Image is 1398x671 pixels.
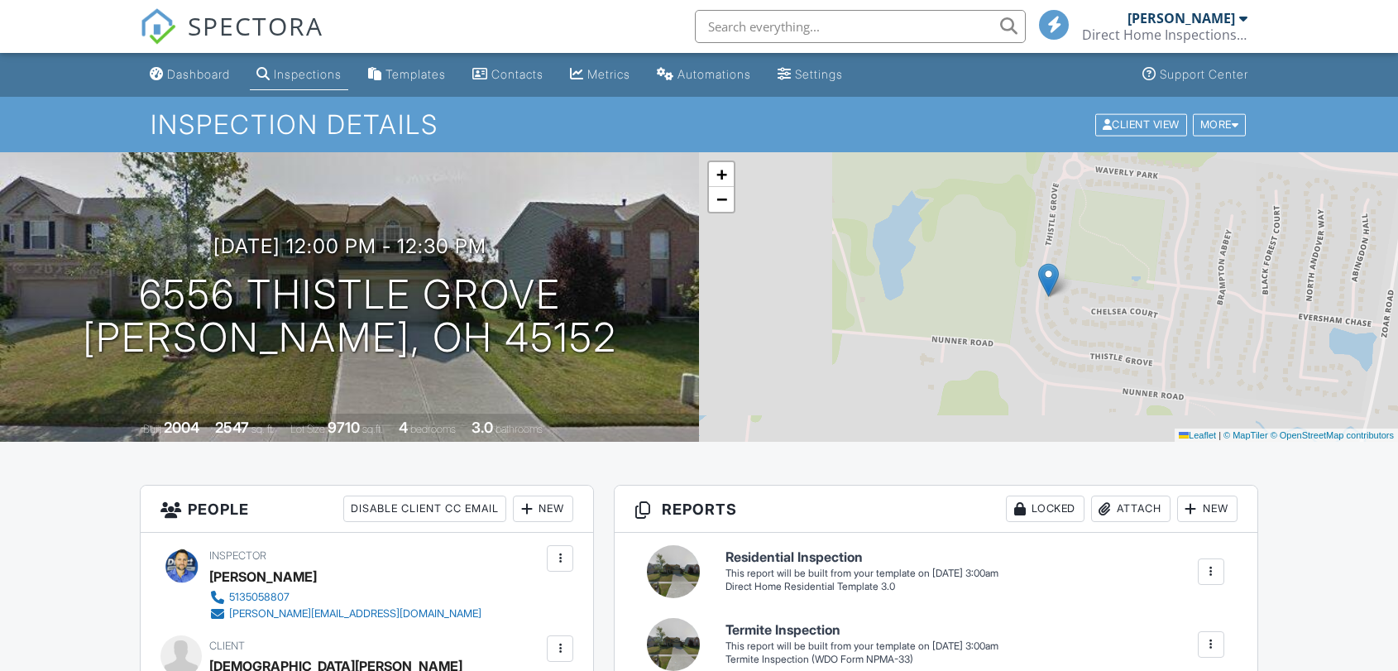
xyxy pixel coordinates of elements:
[725,653,998,667] div: Termite Inspection (WDO Form NPMA-33)
[164,419,199,436] div: 2004
[250,60,348,90] a: Inspections
[143,423,161,435] span: Built
[151,110,1247,139] h1: Inspection Details
[83,273,617,361] h1: 6556 Thistle Grove [PERSON_NAME], OH 45152
[213,235,486,257] h3: [DATE] 12:00 pm - 12:30 pm
[725,640,998,653] div: This report will be built from your template on [DATE] 3:00am
[209,564,317,589] div: [PERSON_NAME]
[1094,117,1191,130] a: Client View
[1271,430,1394,440] a: © OpenStreetMap contributors
[491,67,543,81] div: Contacts
[496,423,543,435] span: bathrooms
[716,164,727,185] span: +
[1223,430,1268,440] a: © MapTiler
[399,419,408,436] div: 4
[795,67,843,81] div: Settings
[188,8,323,43] span: SPECTORA
[725,623,998,638] h6: Termite Inspection
[587,67,630,81] div: Metrics
[771,60,850,90] a: Settings
[1218,430,1221,440] span: |
[563,60,637,90] a: Metrics
[209,589,481,606] a: 5135058807
[274,67,342,81] div: Inspections
[1179,430,1216,440] a: Leaflet
[725,580,998,594] div: Direct Home Residential Template 3.0
[1160,67,1248,81] div: Support Center
[709,162,734,187] a: Zoom in
[695,10,1026,43] input: Search everything...
[725,550,998,565] h6: Residential Inspection
[209,549,266,562] span: Inspector
[362,423,383,435] span: sq.ft.
[1193,113,1247,136] div: More
[1177,496,1238,522] div: New
[1095,113,1187,136] div: Client View
[650,60,758,90] a: Automations (Basic)
[140,22,323,57] a: SPECTORA
[229,607,481,621] div: [PERSON_NAME][EMAIL_ADDRESS][DOMAIN_NAME]
[513,496,573,522] div: New
[343,496,506,522] div: Disable Client CC Email
[677,67,751,81] div: Automations
[466,60,550,90] a: Contacts
[1082,26,1247,43] div: Direct Home Inspections LLC
[1038,263,1059,297] img: Marker
[141,486,593,533] h3: People
[1127,10,1235,26] div: [PERSON_NAME]
[251,423,275,435] span: sq. ft.
[385,67,446,81] div: Templates
[725,567,998,580] div: This report will be built from your template on [DATE] 3:00am
[167,67,230,81] div: Dashboard
[215,419,249,436] div: 2547
[1006,496,1084,522] div: Locked
[209,606,481,622] a: [PERSON_NAME][EMAIL_ADDRESS][DOMAIN_NAME]
[1136,60,1255,90] a: Support Center
[472,419,493,436] div: 3.0
[716,189,727,209] span: −
[143,60,237,90] a: Dashboard
[140,8,176,45] img: The Best Home Inspection Software - Spectora
[328,419,360,436] div: 9710
[209,640,245,652] span: Client
[361,60,452,90] a: Templates
[410,423,456,435] span: bedrooms
[1091,496,1171,522] div: Attach
[709,187,734,212] a: Zoom out
[290,423,325,435] span: Lot Size
[229,591,290,604] div: 5135058807
[615,486,1257,533] h3: Reports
